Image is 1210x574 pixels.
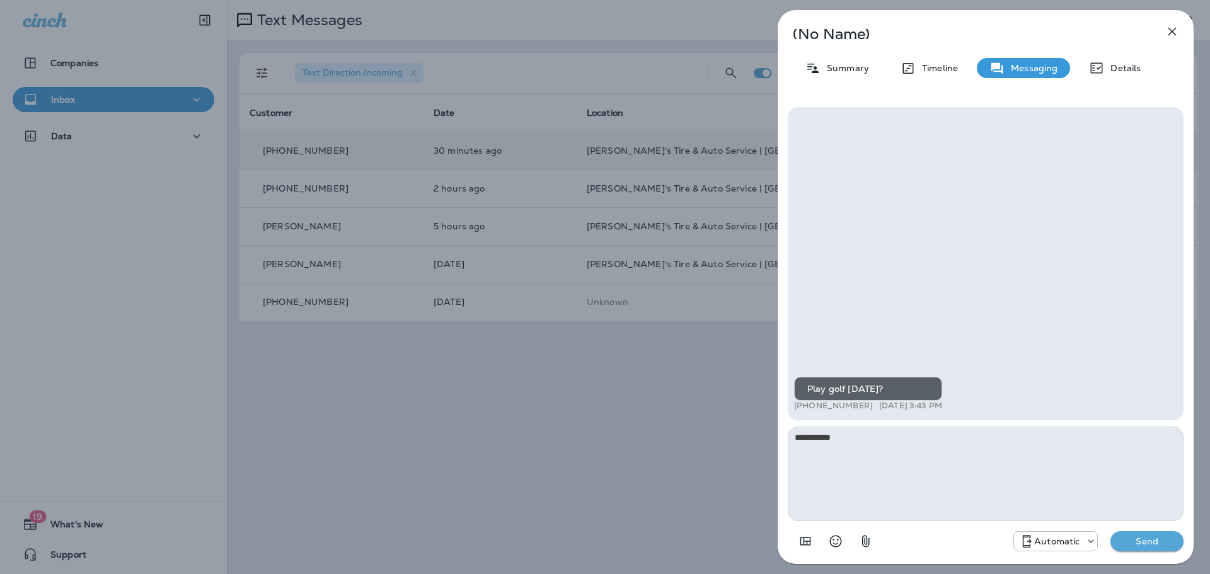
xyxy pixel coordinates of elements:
p: Summary [821,63,869,73]
button: Add in a premade template [793,529,818,554]
p: (No Name) [793,29,1137,39]
p: Timeline [916,63,958,73]
p: Messaging [1005,63,1057,73]
div: Play golf [DATE]? [794,377,942,401]
button: Select an emoji [823,529,848,554]
p: Send [1121,536,1173,547]
button: Send [1110,531,1184,551]
p: Details [1104,63,1141,73]
p: [PHONE_NUMBER] [794,401,873,411]
p: Automatic [1034,536,1080,546]
p: [DATE] 3:43 PM [879,401,942,411]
